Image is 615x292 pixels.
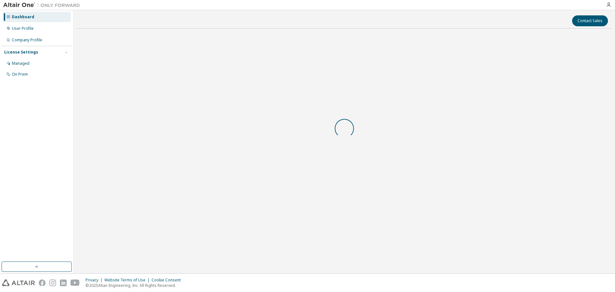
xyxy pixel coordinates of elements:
img: instagram.svg [49,279,56,286]
div: Managed [12,61,29,66]
img: facebook.svg [39,279,45,286]
div: Cookie Consent [152,278,184,283]
div: Privacy [86,278,104,283]
div: On Prem [12,72,28,77]
p: © 2025 Altair Engineering, Inc. All Rights Reserved. [86,283,184,288]
div: Dashboard [12,14,34,20]
div: User Profile [12,26,34,31]
div: Company Profile [12,38,42,43]
div: Website Terms of Use [104,278,152,283]
img: linkedin.svg [60,279,67,286]
img: altair_logo.svg [2,279,35,286]
img: Altair One [3,2,83,8]
div: License Settings [4,50,38,55]
img: youtube.svg [70,279,80,286]
button: Contact Sales [572,15,608,26]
